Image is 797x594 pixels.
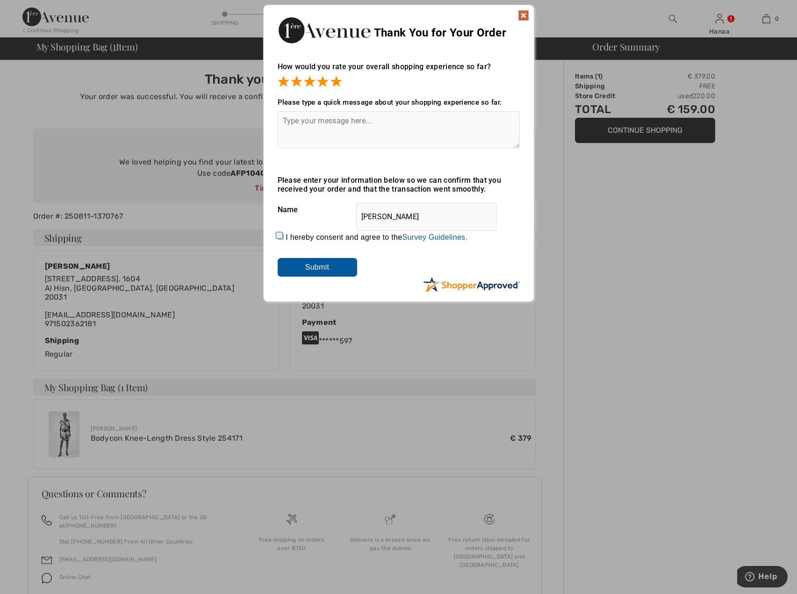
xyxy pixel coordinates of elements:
[278,198,520,222] div: Name
[518,10,529,21] img: x
[21,7,40,15] span: Help
[278,258,357,277] input: Submit
[374,26,506,39] span: Thank You for Your Order
[402,233,467,241] a: Survey Guidelines.
[278,14,371,46] img: Thank You for Your Order
[278,98,520,107] div: Please type a quick message about your shopping experience so far.
[286,233,467,242] label: I hereby consent and agree to the
[278,53,520,89] div: How would you rate your overall shopping experience so far?
[278,176,520,193] div: Please enter your information below so we can confirm that you received your order and that the t...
